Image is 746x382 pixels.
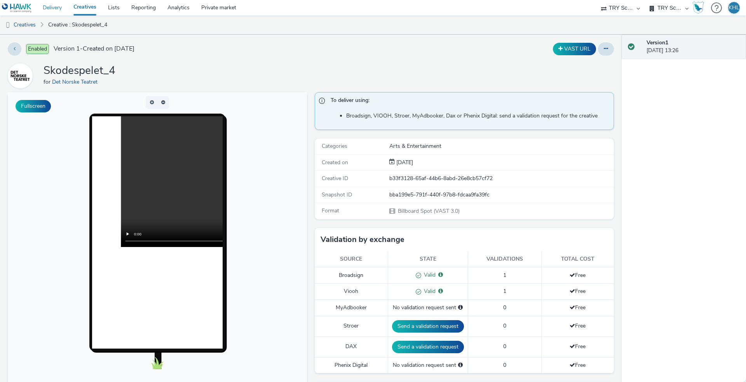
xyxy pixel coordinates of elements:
button: Fullscreen [16,100,51,112]
td: Stroer [315,316,388,336]
span: Format [322,207,339,214]
span: Version 1 - Created on [DATE] [54,44,134,53]
img: undefined Logo [2,3,32,13]
span: 1 [503,272,506,279]
th: Total cost [541,251,614,267]
span: Creative ID [322,175,348,182]
div: bba199e5-791f-440f-97b8-fdcaa9fa39fc [389,191,613,199]
span: Billboard Spot (VAST 3.0) [397,207,460,215]
div: No validation request sent [392,361,464,369]
span: 0 [503,343,506,350]
div: Please select a deal below and click on Send to send a validation request to MyAdbooker. [458,304,463,312]
span: Free [570,322,586,329]
a: Det Norske Teatret [52,78,101,86]
img: Hawk Academy [692,2,704,14]
td: Phenix Digital [315,357,388,373]
span: Created on [322,159,348,166]
span: [DATE] [395,159,413,166]
div: Duplicate the creative as a VAST URL [551,43,598,55]
span: Free [570,287,586,295]
span: Free [570,361,586,369]
strong: Version 1 [647,39,668,46]
span: Snapshot ID [322,191,352,198]
img: Det Norske Teatret [9,65,31,87]
a: Hawk Academy [692,2,707,14]
span: 0 [503,361,506,369]
h3: Validation by exchange [321,234,404,245]
td: MyAdbooker [315,300,388,316]
th: Source [315,251,388,267]
span: To deliver using: [331,96,606,107]
button: Send a validation request [392,320,464,333]
td: Broadsign [315,267,388,284]
td: DAX [315,336,388,357]
div: No validation request sent [392,304,464,312]
a: Creative : Skodespelet_4 [44,16,111,34]
span: 1 [503,287,506,295]
span: Valid [421,287,436,295]
span: for [44,78,52,86]
li: Broadsign, VIOOH, Stroer, MyAdbooker, Dax or Phenix Digital: send a validation request for the cr... [346,112,610,120]
button: Send a validation request [392,341,464,353]
button: VAST URL [553,43,596,55]
h1: Skodespelet_4 [44,63,115,78]
div: [DATE] 13:26 [647,39,740,55]
th: State [388,251,468,267]
a: Det Norske Teatret [8,72,36,79]
div: KHL [729,2,739,14]
span: 0 [503,304,506,311]
div: Creation 28 August 2025, 13:26 [395,159,413,166]
span: Free [570,343,586,350]
td: Viooh [315,284,388,300]
span: Categories [322,142,347,150]
div: Please select a deal below and click on Send to send a validation request to Phenix Digital. [458,361,463,369]
span: 0 [503,322,506,329]
img: dooh [4,21,12,29]
span: Valid [421,271,436,279]
span: Enabled [26,44,49,54]
span: Free [570,272,586,279]
div: b33f3128-65af-44b6-8abd-26e8cb57cf72 [389,175,613,182]
th: Validations [468,251,541,267]
span: Free [570,304,586,311]
div: Arts & Entertainment [389,142,613,150]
